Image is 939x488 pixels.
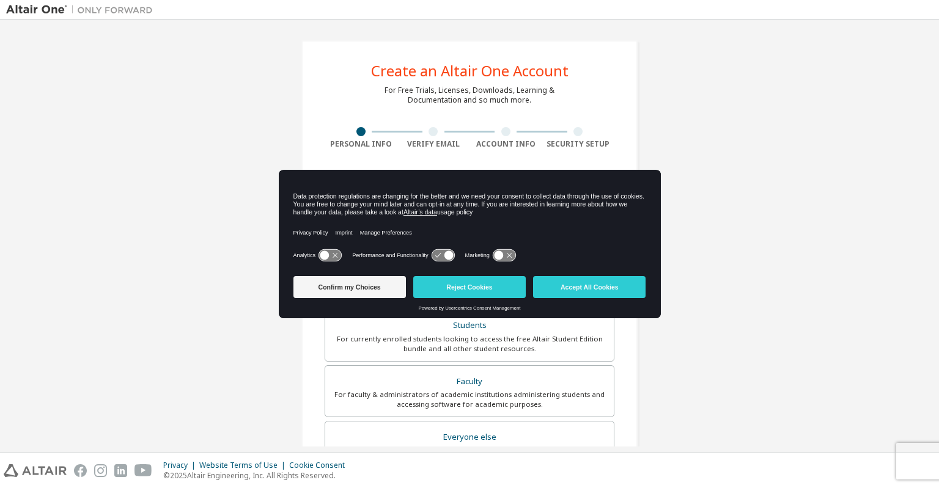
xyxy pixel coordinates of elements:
p: © 2025 Altair Engineering, Inc. All Rights Reserved. [163,470,352,481]
div: For faculty & administrators of academic institutions administering students and accessing softwa... [333,390,606,409]
div: Students [333,317,606,334]
div: Security Setup [542,139,615,149]
div: Website Terms of Use [199,461,289,470]
img: linkedin.svg [114,464,127,477]
img: Altair One [6,4,159,16]
img: youtube.svg [134,464,152,477]
div: Privacy [163,461,199,470]
div: Faculty [333,373,606,390]
img: facebook.svg [74,464,87,477]
div: Personal Info [325,139,397,149]
div: Verify Email [397,139,470,149]
div: Everyone else [333,429,606,446]
div: Account Info [469,139,542,149]
img: instagram.svg [94,464,107,477]
div: For individuals, businesses and everyone else looking to try Altair software and explore our prod... [333,446,606,465]
div: For Free Trials, Licenses, Downloads, Learning & Documentation and so much more. [385,86,554,105]
img: altair_logo.svg [4,464,67,477]
div: Cookie Consent [289,461,352,470]
div: For currently enrolled students looking to access the free Altair Student Edition bundle and all ... [333,334,606,354]
div: Create an Altair One Account [371,64,569,78]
